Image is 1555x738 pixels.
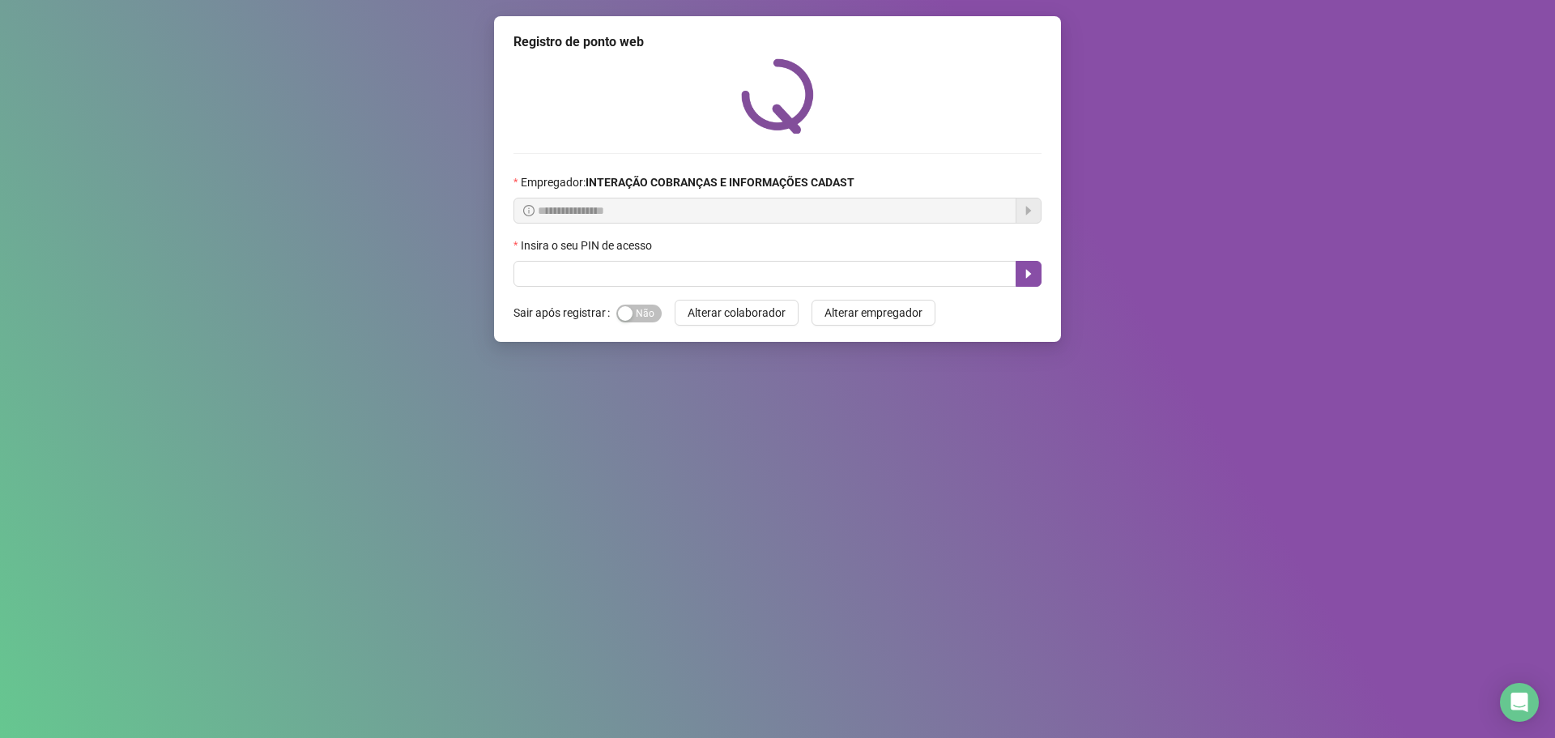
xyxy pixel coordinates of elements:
span: info-circle [523,205,535,216]
label: Sair após registrar [513,300,616,326]
span: Alterar colaborador [688,304,786,322]
label: Insira o seu PIN de acesso [513,237,662,254]
img: QRPoint [741,58,814,134]
span: Empregador : [521,173,854,191]
span: caret-right [1022,267,1035,280]
div: Open Intercom Messenger [1500,683,1539,722]
button: Alterar colaborador [675,300,799,326]
span: Alterar empregador [824,304,922,322]
button: Alterar empregador [812,300,935,326]
strong: INTERAÇÃO COBRANÇAS E INFORMAÇÕES CADAST [586,176,854,189]
div: Registro de ponto web [513,32,1042,52]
